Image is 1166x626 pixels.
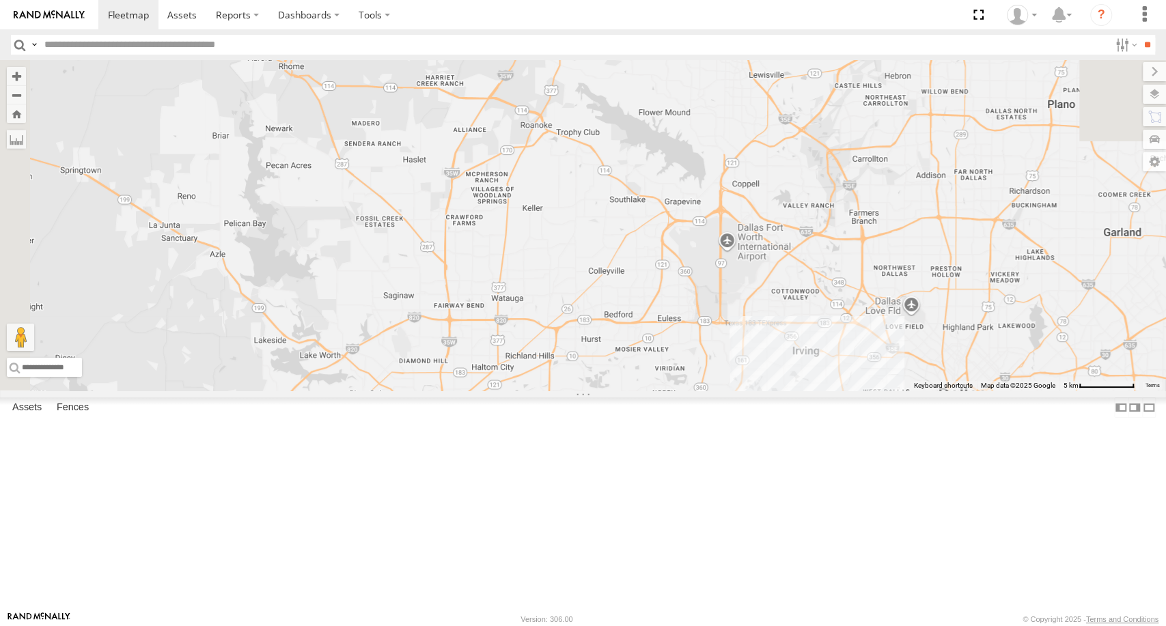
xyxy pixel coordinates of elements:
[5,398,48,417] label: Assets
[1110,35,1139,55] label: Search Filter Options
[7,67,26,85] button: Zoom in
[7,85,26,104] button: Zoom out
[1023,615,1158,623] div: © Copyright 2025 -
[14,10,85,20] img: rand-logo.svg
[1002,5,1042,25] div: Juan Oropeza
[29,35,40,55] label: Search Query
[50,398,96,417] label: Fences
[7,104,26,123] button: Zoom Home
[1114,397,1128,417] label: Dock Summary Table to the Left
[1128,397,1141,417] label: Dock Summary Table to the Right
[1064,382,1079,389] span: 5 km
[1059,381,1139,390] button: Map Scale: 5 km per 78 pixels
[914,381,973,390] button: Keyboard shortcuts
[7,324,34,351] button: Drag Pegman onto the map to open Street View
[1143,152,1166,171] label: Map Settings
[520,615,572,623] div: Version: 306.00
[8,612,70,626] a: Visit our Website
[981,382,1055,389] span: Map data ©2025 Google
[7,130,26,149] label: Measure
[1090,4,1112,26] i: ?
[1086,615,1158,623] a: Terms and Conditions
[1142,397,1156,417] label: Hide Summary Table
[1146,383,1160,388] a: Terms (opens in new tab)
